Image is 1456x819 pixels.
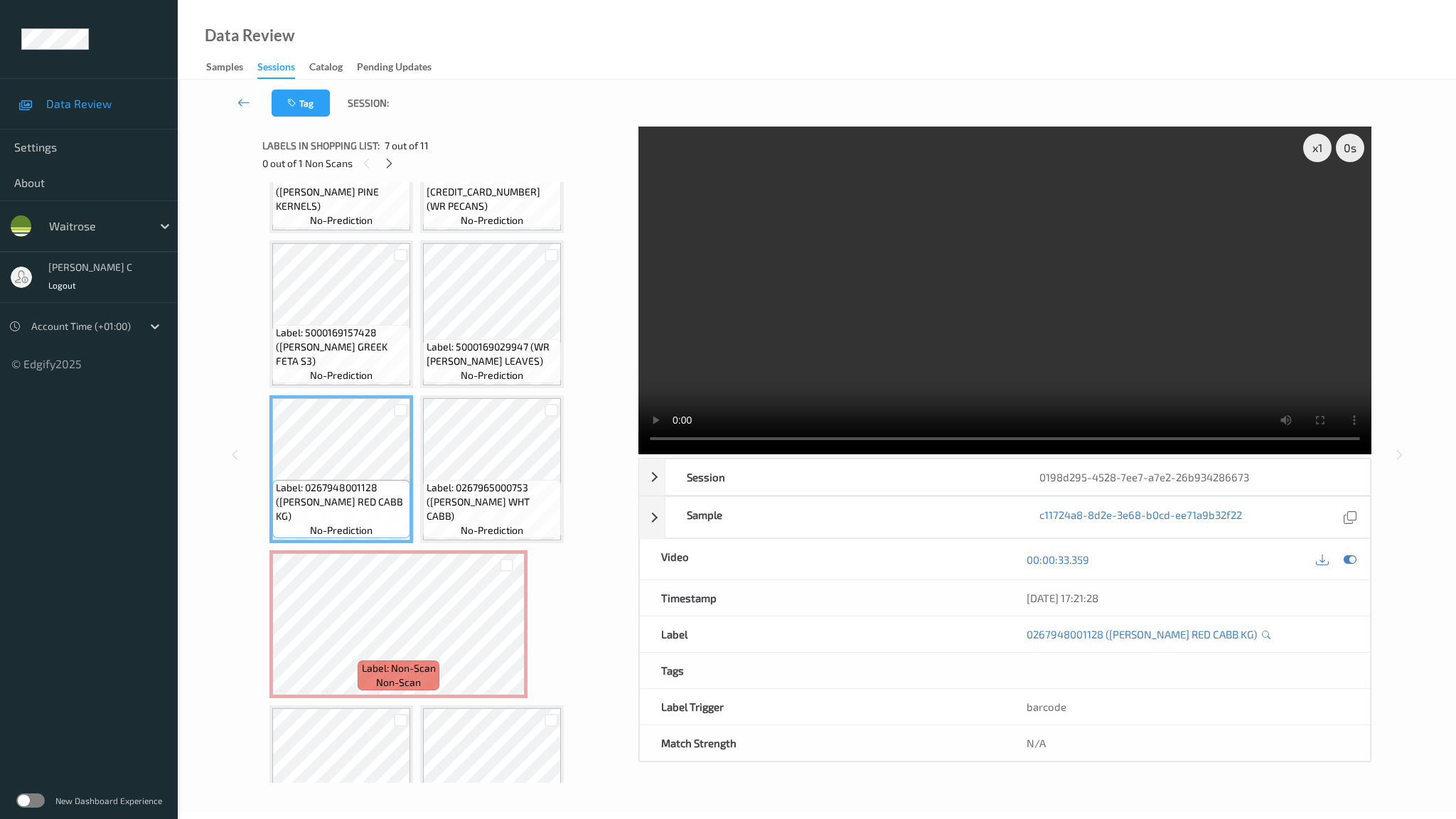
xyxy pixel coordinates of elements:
[206,58,257,77] a: Samples
[257,58,309,79] a: Sessions
[1027,552,1089,567] a: 00:00:33.359
[1027,627,1257,641] a: 0267948001128 ([PERSON_NAME] RED CABB KG)
[276,481,407,523] span: Label: 0267948001128 ([PERSON_NAME] RED CABB KG)
[461,523,523,537] span: no-prediction
[309,58,357,77] a: Catalog
[1336,134,1364,162] div: 0 s
[257,60,295,79] div: Sessions
[1027,591,1349,605] div: [DATE] 17:21:28
[310,213,373,227] span: no-prediction
[640,689,1005,724] div: Label Trigger
[362,661,436,675] span: Label: Non-Scan
[357,58,446,77] a: Pending Updates
[427,340,557,368] span: Label: 5000169029947 (WR [PERSON_NAME] LEAVES)
[310,523,373,537] span: no-prediction
[427,481,557,523] span: Label: 0267965000753 ([PERSON_NAME] WHT CABB)
[376,675,421,690] span: non-scan
[639,496,1371,538] div: Samplec11724a8-8d2e-3e68-b0cd-ee71a9b32f22
[262,154,628,172] div: 0 out of 1 Non Scans
[640,653,1005,688] div: Tags
[1005,689,1370,724] div: barcode
[461,213,523,227] span: no-prediction
[276,171,407,213] span: Label: 5000169662342 ([PERSON_NAME] PINE KERNELS)
[1303,134,1332,162] div: x 1
[357,60,432,77] div: Pending Updates
[205,28,294,43] div: Data Review
[665,459,1017,495] div: Session
[640,539,1005,579] div: Video
[385,139,429,153] span: 7 out of 11
[309,60,343,77] div: Catalog
[272,90,330,117] button: Tag
[348,96,389,110] span: Session:
[640,616,1005,652] div: Label
[461,368,523,382] span: no-prediction
[276,326,407,368] span: Label: 5000169157428 ([PERSON_NAME] GREEK FETA S3)
[665,497,1017,537] div: Sample
[427,171,557,213] span: Label: [CREDIT_CARD_NUMBER] (WR PECANS)
[206,60,243,77] div: Samples
[1018,459,1370,495] div: 0198d295-4528-7ee7-a7e2-26b934286673
[1039,508,1242,527] a: c11724a8-8d2e-3e68-b0cd-ee71a9b32f22
[262,139,380,153] span: Labels in shopping list:
[639,459,1371,496] div: Session0198d295-4528-7ee7-a7e2-26b934286673
[640,580,1005,616] div: Timestamp
[1005,725,1370,761] div: N/A
[310,368,373,382] span: no-prediction
[640,725,1005,761] div: Match Strength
